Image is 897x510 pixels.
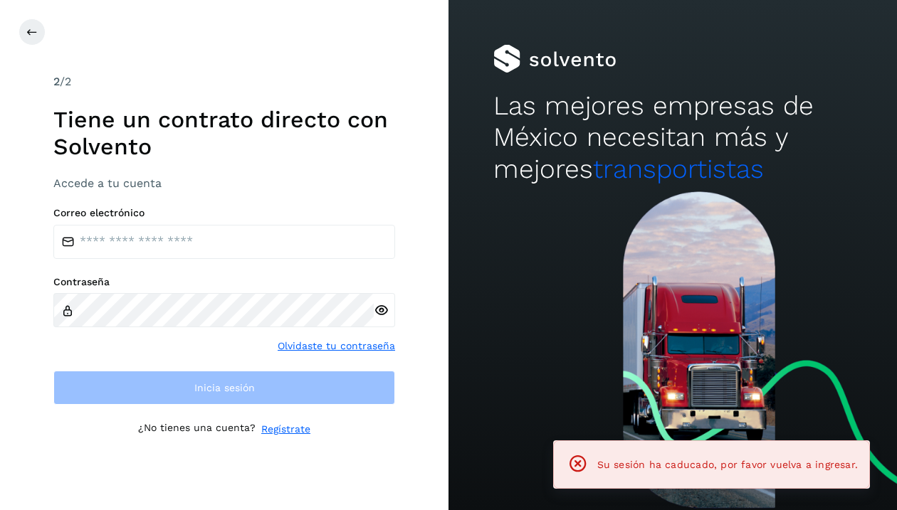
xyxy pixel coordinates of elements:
[53,106,395,161] h1: Tiene un contrato directo con Solvento
[261,422,310,437] a: Regístrate
[597,459,858,470] span: Su sesión ha caducado, por favor vuelva a ingresar.
[593,154,764,184] span: transportistas
[194,383,255,393] span: Inicia sesión
[53,176,395,190] h3: Accede a tu cuenta
[53,371,395,405] button: Inicia sesión
[493,90,852,185] h2: Las mejores empresas de México necesitan más y mejores
[53,73,395,90] div: /2
[138,422,256,437] p: ¿No tienes una cuenta?
[53,75,60,88] span: 2
[278,339,395,354] a: Olvidaste tu contraseña
[53,207,395,219] label: Correo electrónico
[53,276,395,288] label: Contraseña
